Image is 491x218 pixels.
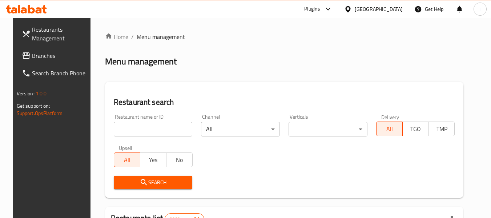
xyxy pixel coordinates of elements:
[143,155,164,165] span: Yes
[169,155,190,165] span: No
[16,47,95,64] a: Branches
[17,108,63,118] a: Support.OpsPlatform
[32,69,89,78] span: Search Branch Phone
[355,5,403,13] div: [GEOGRAPHIC_DATA]
[114,152,140,167] button: All
[201,122,280,136] div: All
[36,89,47,98] span: 1.0.0
[131,32,134,41] li: /
[114,97,455,108] h2: Restaurant search
[428,122,455,136] button: TMP
[479,5,480,13] span: i
[137,32,185,41] span: Menu management
[379,124,400,134] span: All
[406,124,426,134] span: TGO
[166,152,193,167] button: No
[105,32,464,41] nav: breadcrumb
[17,101,50,111] span: Get support on:
[117,155,137,165] span: All
[140,152,166,167] button: Yes
[105,56,177,67] h2: Menu management
[402,122,429,136] button: TGO
[289,122,367,136] div: ​
[381,114,399,119] label: Delivery
[32,25,89,43] span: Restaurants Management
[376,122,403,136] button: All
[120,178,187,187] span: Search
[304,5,320,13] div: Plugins
[16,64,95,82] a: Search Branch Phone
[114,176,193,189] button: Search
[16,21,95,47] a: Restaurants Management
[114,122,193,136] input: Search for restaurant name or ID..
[17,89,35,98] span: Version:
[119,145,132,150] label: Upsell
[105,32,128,41] a: Home
[32,51,89,60] span: Branches
[432,124,452,134] span: TMP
